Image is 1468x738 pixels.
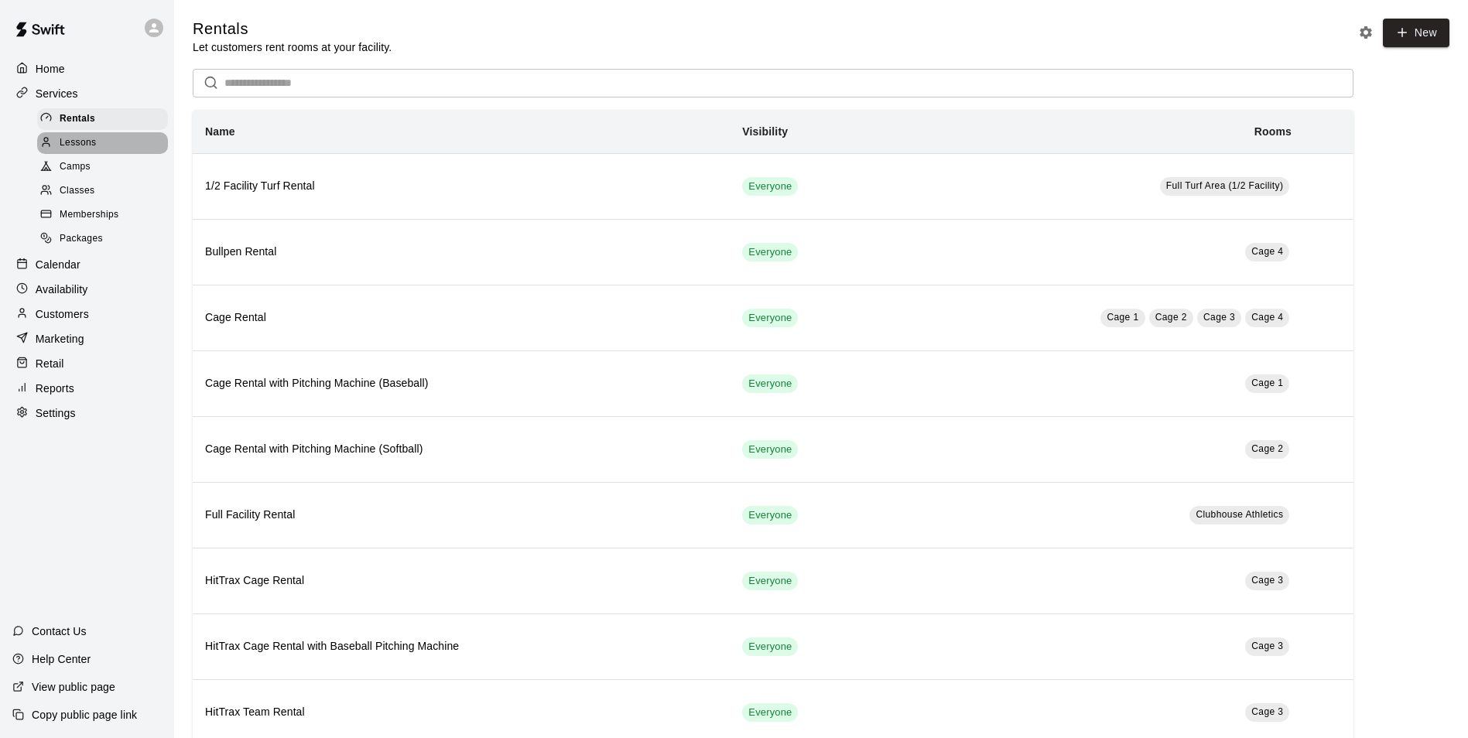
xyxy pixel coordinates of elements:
a: Camps [37,155,174,179]
span: Everyone [742,574,798,589]
b: Name [205,125,235,138]
span: Rentals [60,111,95,127]
div: Rentals [37,108,168,130]
a: Customers [12,302,162,326]
span: Memberships [60,207,118,223]
p: Home [36,61,65,77]
b: Visibility [742,125,788,138]
button: Rental settings [1354,21,1377,44]
p: Customers [36,306,89,322]
a: Reports [12,377,162,400]
span: Packages [60,231,103,247]
p: Contact Us [32,624,87,639]
a: Calendar [12,253,162,276]
span: Cage 3 [1251,641,1283,651]
b: Rooms [1254,125,1292,138]
a: Retail [12,352,162,375]
div: This service is visible to all of your customers [742,374,798,393]
span: Everyone [742,179,798,194]
p: Marketing [36,331,84,347]
div: This service is visible to all of your customers [742,177,798,196]
a: Lessons [37,131,174,155]
span: Cage 2 [1155,312,1187,323]
p: Help Center [32,651,91,667]
span: Everyone [742,311,798,326]
h6: HitTrax Cage Rental with Baseball Pitching Machine [205,638,717,655]
span: Cage 3 [1203,312,1235,323]
h6: Cage Rental with Pitching Machine (Baseball) [205,375,717,392]
span: Everyone [742,245,798,260]
span: Cage 1 [1107,312,1138,323]
p: Services [36,86,78,101]
h6: HitTrax Cage Rental [205,572,717,589]
div: Packages [37,228,168,250]
p: Reports [36,381,74,396]
span: Everyone [742,377,798,391]
div: This service is visible to all of your customers [742,572,798,590]
span: Classes [60,183,94,199]
p: Availability [36,282,88,297]
div: Memberships [37,204,168,226]
a: Home [12,57,162,80]
span: Cage 4 [1251,312,1283,323]
span: Cage 3 [1251,706,1283,717]
p: Settings [36,405,76,421]
p: Copy public page link [32,707,137,723]
span: Everyone [742,508,798,523]
a: New [1383,19,1449,47]
span: Everyone [742,640,798,654]
a: Marketing [12,327,162,350]
h6: Cage Rental [205,309,717,326]
a: Memberships [37,203,174,227]
p: View public page [32,679,115,695]
div: This service is visible to all of your customers [742,243,798,261]
span: Cage 1 [1251,378,1283,388]
a: Classes [37,179,174,203]
span: Cage 3 [1251,575,1283,586]
div: Camps [37,156,168,178]
p: Calendar [36,257,80,272]
span: Cage 4 [1251,246,1283,257]
span: Camps [60,159,91,175]
div: Lessons [37,132,168,154]
p: Retail [36,356,64,371]
h6: HitTrax Team Rental [205,704,717,721]
h6: Full Facility Rental [205,507,717,524]
span: Full Turf Area (1/2 Facility) [1166,180,1284,191]
a: Rentals [37,107,174,131]
div: This service is visible to all of your customers [742,703,798,722]
span: Everyone [742,706,798,720]
p: Let customers rent rooms at your facility. [193,39,392,55]
span: Cage 2 [1251,443,1283,454]
div: Classes [37,180,168,202]
div: This service is visible to all of your customers [742,440,798,459]
span: Clubhouse Athletics [1196,509,1283,520]
div: This service is visible to all of your customers [742,309,798,327]
div: This service is visible to all of your customers [742,506,798,524]
h6: 1/2 Facility Turf Rental [205,178,717,195]
a: Settings [12,401,162,425]
a: Services [12,82,162,105]
span: Lessons [60,135,97,151]
div: This service is visible to all of your customers [742,637,798,656]
a: Packages [37,227,174,251]
span: Everyone [742,442,798,457]
h6: Cage Rental with Pitching Machine (Softball) [205,441,717,458]
h6: Bullpen Rental [205,244,717,261]
h5: Rentals [193,19,392,39]
a: Availability [12,278,162,301]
